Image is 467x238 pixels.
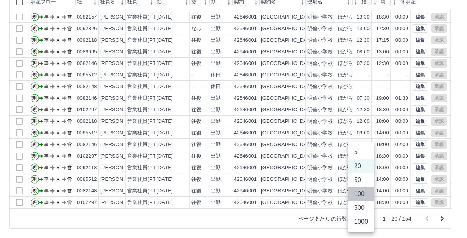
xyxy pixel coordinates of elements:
[348,159,374,173] li: 20
[348,173,374,187] li: 50
[348,201,374,215] li: 500
[348,145,374,159] li: 5
[348,215,374,229] li: 1000
[348,187,374,201] li: 100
